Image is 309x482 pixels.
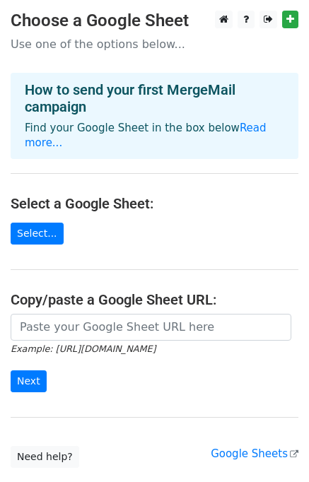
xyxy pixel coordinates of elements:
p: Use one of the options below... [11,37,298,52]
h3: Choose a Google Sheet [11,11,298,31]
p: Find your Google Sheet in the box below [25,121,284,151]
h4: How to send your first MergeMail campaign [25,81,284,115]
a: Google Sheets [211,447,298,460]
a: Read more... [25,122,267,149]
small: Example: [URL][DOMAIN_NAME] [11,343,156,354]
a: Need help? [11,446,79,468]
h4: Select a Google Sheet: [11,195,298,212]
a: Select... [11,223,64,245]
h4: Copy/paste a Google Sheet URL: [11,291,298,308]
input: Paste your Google Sheet URL here [11,314,291,341]
input: Next [11,370,47,392]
